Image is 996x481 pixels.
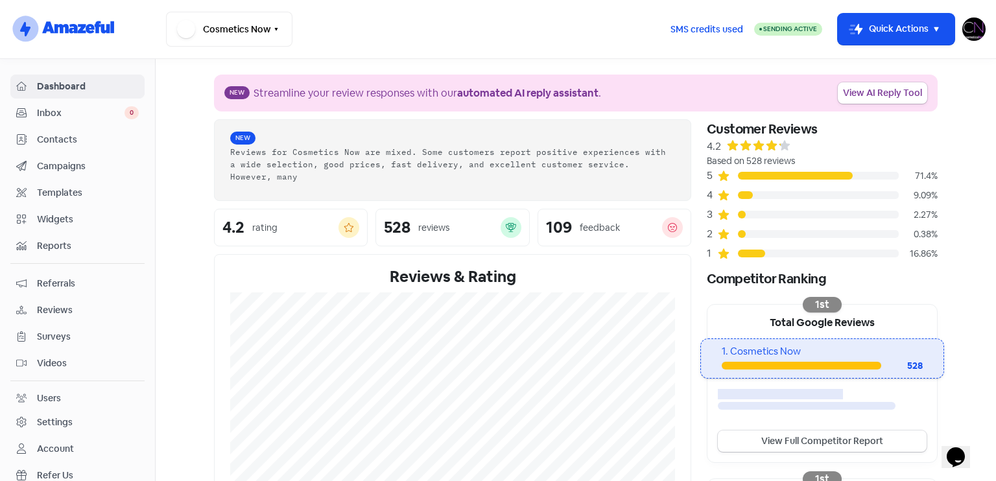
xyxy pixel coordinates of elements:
div: 3 [707,207,717,222]
div: Users [37,392,61,405]
div: 5 [707,168,717,183]
a: Templates [10,181,145,205]
span: Campaigns [37,159,139,173]
div: Settings [37,416,73,429]
div: reviews [418,221,449,235]
a: Settings [10,410,145,434]
div: 109 [546,220,572,235]
a: 109feedback [538,209,691,246]
span: 0 [124,106,139,119]
span: Videos [37,357,139,370]
button: Quick Actions [838,14,954,45]
a: Dashboard [10,75,145,99]
a: Reviews [10,298,145,322]
button: Cosmetics Now [166,12,292,47]
div: Streamline your review responses with our . [254,86,601,101]
a: Users [10,386,145,410]
a: Widgets [10,207,145,231]
a: 4.2rating [214,209,368,246]
div: 16.86% [899,247,938,261]
div: Account [37,442,74,456]
a: Contacts [10,128,145,152]
span: Surveys [37,330,139,344]
a: Account [10,437,145,461]
img: User [962,18,986,41]
div: 2 [707,226,717,242]
a: Sending Active [754,21,822,37]
div: 9.09% [899,189,938,202]
div: Total Google Reviews [707,305,937,338]
span: Reviews [37,303,139,317]
a: Reports [10,234,145,258]
span: Contacts [37,133,139,147]
div: Competitor Ranking [707,269,938,288]
span: Sending Active [763,25,817,33]
div: 1. Cosmetics Now [722,344,922,359]
div: 71.4% [899,169,938,183]
span: Referrals [37,277,139,290]
div: 4.2 [222,220,244,235]
a: SMS credits used [659,21,754,35]
div: feedback [580,221,620,235]
a: Campaigns [10,154,145,178]
a: Surveys [10,325,145,349]
div: 0.38% [899,228,938,241]
span: New [224,86,250,99]
iframe: chat widget [942,429,983,468]
div: 528 [384,220,410,235]
div: rating [252,221,278,235]
div: Based on 528 reviews [707,154,938,168]
div: 528 [881,359,923,373]
div: 4.2 [707,139,721,154]
div: 1 [707,246,717,261]
span: Inbox [37,106,124,120]
span: Widgets [37,213,139,226]
div: 4 [707,187,717,203]
div: Customer Reviews [707,119,938,139]
a: Referrals [10,272,145,296]
div: Reviews & Rating [230,265,675,288]
a: 528reviews [375,209,529,246]
a: Inbox 0 [10,101,145,125]
div: Reviews for Cosmetics Now are mixed. Some customers report positive experiences with a wide selec... [230,146,675,182]
a: View AI Reply Tool [838,82,927,104]
a: View Full Competitor Report [718,430,927,452]
div: 2.27% [899,208,938,222]
span: Dashboard [37,80,139,93]
span: New [230,132,255,145]
div: 1st [803,297,842,312]
span: SMS credits used [670,23,743,36]
span: Templates [37,186,139,200]
span: Reports [37,239,139,253]
b: automated AI reply assistant [457,86,599,100]
a: Videos [10,351,145,375]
